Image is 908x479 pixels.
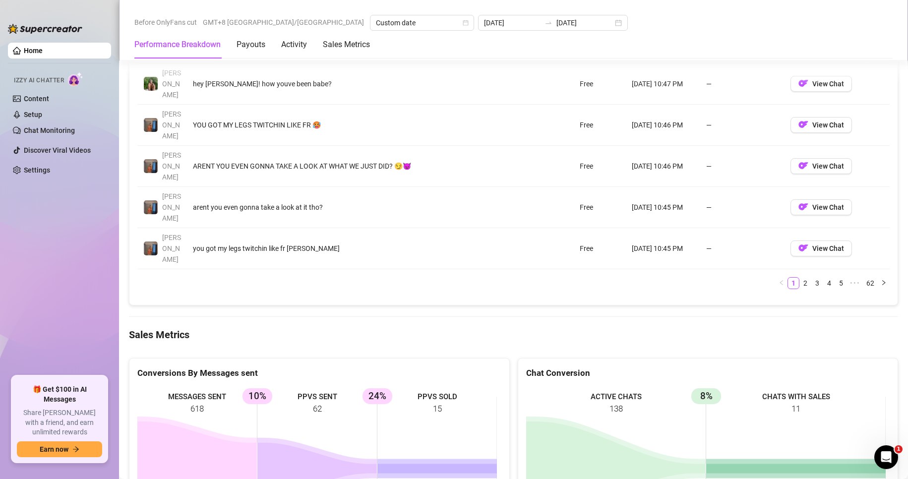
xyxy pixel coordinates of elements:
span: 🎁 Get $100 in AI Messages [17,385,102,404]
img: OF [798,202,808,212]
a: 2 [800,278,811,289]
img: logo-BBDzfeDw.svg [8,24,82,34]
h4: Sales Metrics [129,328,898,342]
a: OFView Chat [790,123,852,131]
span: ••• [847,277,863,289]
span: View Chat [812,80,844,88]
span: calendar [463,20,469,26]
td: [DATE] 10:46 PM [626,146,700,187]
a: 5 [836,278,847,289]
a: OFView Chat [790,82,852,90]
td: Free [574,228,626,269]
a: Home [24,47,43,55]
td: [DATE] 10:47 PM [626,63,700,105]
div: you got my legs twitchin like fr [PERSON_NAME] [193,243,511,254]
input: Start date [484,17,541,28]
button: OFView Chat [790,117,852,133]
span: [PERSON_NAME] [162,192,181,222]
td: [DATE] 10:46 PM [626,105,700,146]
div: Conversions By Messages sent [137,366,501,380]
td: — [700,105,785,146]
div: Activity [281,39,307,51]
a: Content [24,95,49,103]
span: Custom date [376,15,468,30]
div: hey [PERSON_NAME]! how youve been babe? [193,78,511,89]
td: [DATE] 10:45 PM [626,187,700,228]
iframe: Intercom live chat [874,445,898,469]
span: 1 [895,445,903,453]
div: YOU GOT MY LEGS TWITCHIN LIKE FR 🥵 [193,120,511,130]
div: ARENT YOU EVEN GONNA TAKE A LOOK AT WHAT WE JUST DID? 😏😈 [193,161,511,172]
img: Wayne [144,118,158,132]
img: OF [798,161,808,171]
td: — [700,63,785,105]
span: Share [PERSON_NAME] with a friend, and earn unlimited rewards [17,408,102,437]
li: Previous Page [776,277,787,289]
span: View Chat [812,244,844,252]
button: OFView Chat [790,158,852,174]
span: swap-right [545,19,552,27]
span: [PERSON_NAME] [162,69,181,99]
td: Free [574,63,626,105]
td: — [700,187,785,228]
img: Wayne [144,159,158,173]
a: 3 [812,278,823,289]
td: Free [574,146,626,187]
li: 62 [863,277,878,289]
a: OFView Chat [790,205,852,213]
li: Next Page [878,277,890,289]
a: OFView Chat [790,246,852,254]
img: OF [798,78,808,88]
a: Discover Viral Videos [24,146,91,154]
button: left [776,277,787,289]
div: arent you even gonna take a look at it tho? [193,202,511,213]
button: right [878,277,890,289]
td: Free [574,105,626,146]
input: End date [556,17,613,28]
a: OFView Chat [790,164,852,172]
div: Sales Metrics [323,39,370,51]
span: Before OnlyFans cut [134,15,197,30]
li: Next 5 Pages [847,277,863,289]
button: OFView Chat [790,240,852,256]
img: Nathaniel [144,77,158,91]
td: — [700,146,785,187]
a: Chat Monitoring [24,126,75,134]
div: Performance Breakdown [134,39,221,51]
span: View Chat [812,203,844,211]
li: 3 [811,277,823,289]
span: View Chat [812,162,844,170]
li: 4 [823,277,835,289]
span: [PERSON_NAME] [162,110,181,140]
img: Wayne [144,200,158,214]
a: Settings [24,166,50,174]
span: left [779,280,785,286]
li: 2 [799,277,811,289]
li: 5 [835,277,847,289]
img: AI Chatter [68,72,83,86]
span: arrow-right [72,446,79,453]
span: Earn now [40,445,68,453]
a: Setup [24,111,42,119]
td: [DATE] 10:45 PM [626,228,700,269]
span: to [545,19,552,27]
span: right [881,280,887,286]
span: GMT+8 [GEOGRAPHIC_DATA]/[GEOGRAPHIC_DATA] [203,15,364,30]
a: 62 [863,278,877,289]
span: [PERSON_NAME] [162,151,181,181]
li: 1 [787,277,799,289]
img: Wayne [144,241,158,255]
a: 4 [824,278,835,289]
button: OFView Chat [790,76,852,92]
img: OF [798,243,808,253]
span: Izzy AI Chatter [14,76,64,85]
button: Earn nowarrow-right [17,441,102,457]
span: View Chat [812,121,844,129]
div: Chat Conversion [526,366,890,380]
span: [PERSON_NAME] [162,234,181,263]
td: — [700,228,785,269]
img: OF [798,120,808,129]
td: Free [574,187,626,228]
a: 1 [788,278,799,289]
button: OFView Chat [790,199,852,215]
